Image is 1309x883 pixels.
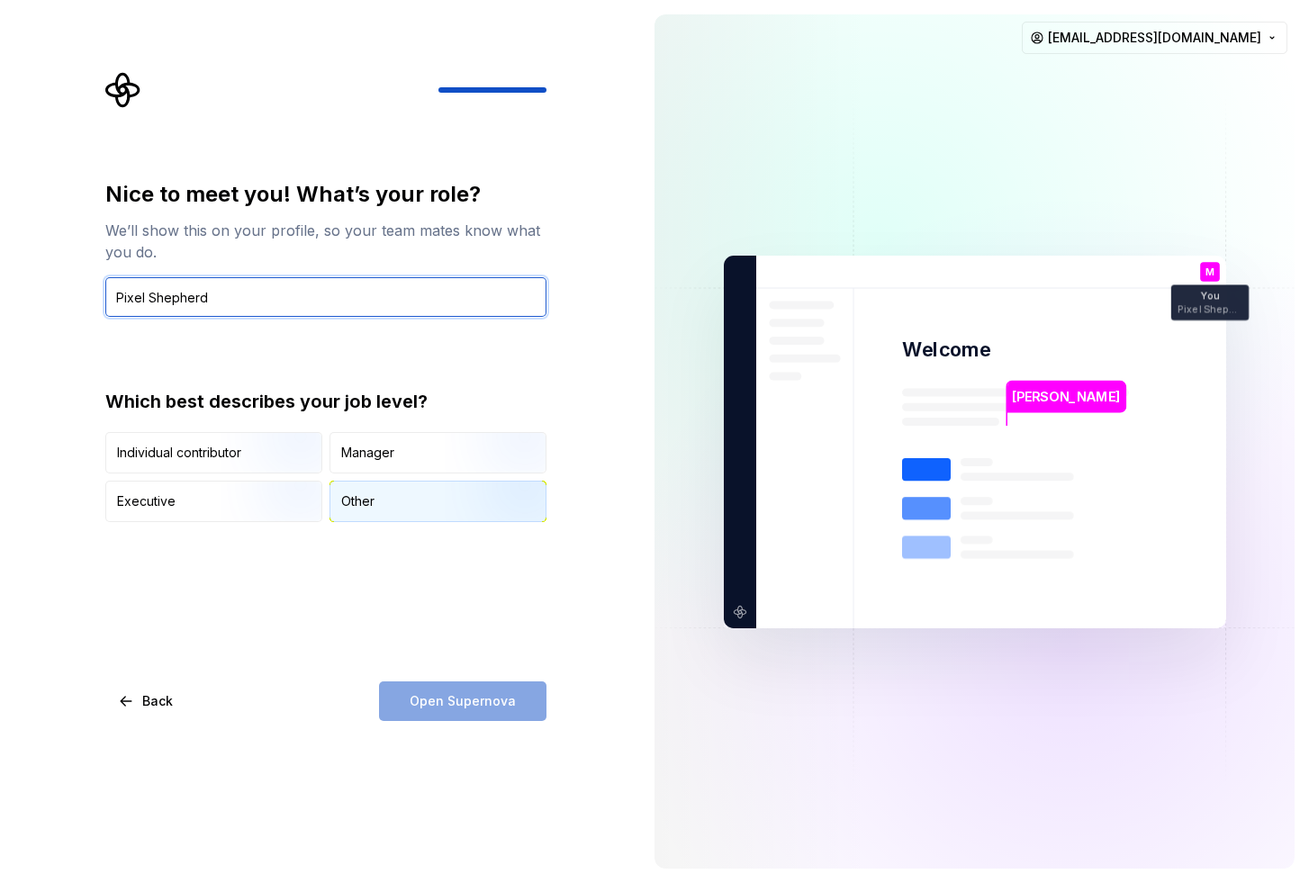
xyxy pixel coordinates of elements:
[105,220,546,263] div: We’ll show this on your profile, so your team mates know what you do.
[341,492,375,510] div: Other
[1205,266,1214,276] p: M
[142,692,173,710] span: Back
[341,444,394,462] div: Manager
[105,277,546,317] input: Job title
[1012,386,1120,406] p: [PERSON_NAME]
[902,337,990,363] p: Welcome
[1201,291,1219,301] p: You
[1048,29,1261,47] span: [EMAIL_ADDRESS][DOMAIN_NAME]
[117,492,176,510] div: Executive
[105,681,188,721] button: Back
[1178,304,1242,314] p: Pixel Shepherd
[105,389,546,414] div: Which best describes your job level?
[105,72,141,108] svg: Supernova Logo
[105,180,546,209] div: Nice to meet you! What’s your role?
[1022,22,1287,54] button: [EMAIL_ADDRESS][DOMAIN_NAME]
[117,444,241,462] div: Individual contributor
